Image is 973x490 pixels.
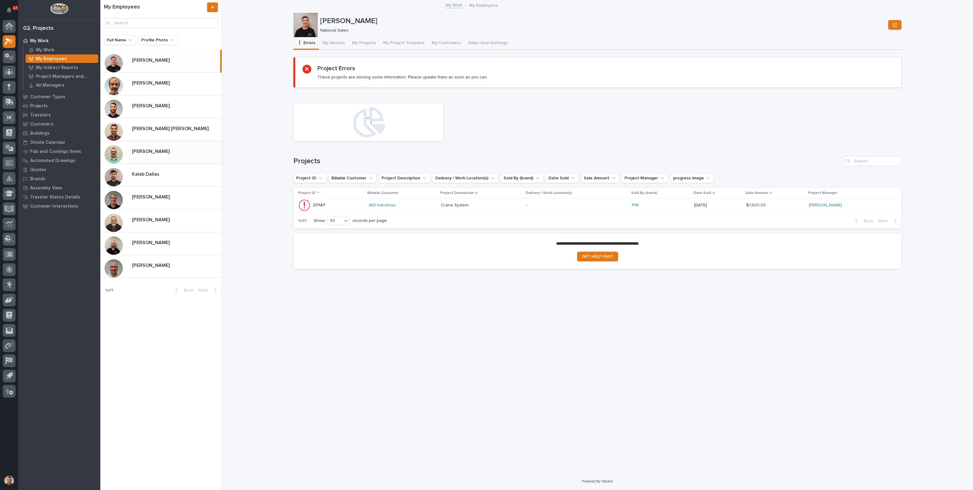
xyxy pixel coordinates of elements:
a: Customer Interactions [18,202,100,211]
a: My Work [18,36,100,45]
p: My Work [36,47,54,53]
a: Powered By Stacker [582,479,613,483]
p: - [526,203,627,208]
p: National Sales [320,28,883,33]
p: My Employees [469,2,498,8]
tr: 2714727147 JM3 Industries Crane SystemCrane System -PWI [DATE]$ 1,500.00$ 1,500.00 [PERSON_NAME] [293,198,902,212]
a: JM3 Industries [368,203,396,208]
button: My Project Travelers [379,37,428,50]
p: Fab and Coatings Items [30,149,81,154]
span: Next [878,218,892,224]
p: $ 1,500.00 [746,202,767,208]
p: Brands [30,176,46,182]
a: Buildings [18,129,100,138]
p: All Managers [36,83,64,88]
div: Notifications17 [8,7,16,17]
p: Kaleb Dallas [132,170,161,177]
button: Sold By (brand) [501,173,543,183]
p: Onsite Calendar [30,140,65,145]
p: My Employees [36,56,67,62]
a: Traveler Status Details [18,192,100,202]
a: PWI [632,203,639,208]
div: 02. Projects [23,25,54,32]
p: [PERSON_NAME] [132,261,171,268]
button: progress image [670,173,714,183]
h1: My Employees [104,4,206,11]
a: GET HELP FAST [577,252,618,261]
p: 27147 [313,202,327,208]
button: My Projects [348,37,379,50]
span: Next [198,288,212,293]
p: [PERSON_NAME] [PERSON_NAME] [132,125,210,132]
button: My Customers [428,37,464,50]
a: My Work [445,1,462,8]
p: Customer Interactions [30,204,78,209]
a: Project Managers and Engineers [23,72,100,81]
p: [PERSON_NAME] [132,102,171,109]
a: Onsite Calendar [18,138,100,147]
p: Project ID [298,190,316,196]
button: Full Name [104,35,136,45]
button: Sales Goal Settings [464,37,511,50]
p: 1 of 1 [100,283,118,298]
button: Profile Photo [139,35,178,45]
p: These projects are missing some information. Please update them as soon as you can. [317,74,488,80]
p: [PERSON_NAME] [132,147,171,154]
a: Automated Drawings [18,156,100,165]
div: Search [844,156,902,166]
p: Project Managers and Engineers [36,74,96,79]
a: My Indirect Reports [23,63,100,72]
p: Quotes [30,167,46,173]
a: [PERSON_NAME][PERSON_NAME] [100,73,222,95]
a: [PERSON_NAME] [PERSON_NAME][PERSON_NAME] [PERSON_NAME] [100,118,222,141]
button: Date Sold [546,173,579,183]
a: Travelers [18,110,100,119]
a: [PERSON_NAME][PERSON_NAME] [100,209,222,232]
a: Brands [18,174,100,183]
p: Sold By (brand) [631,190,657,196]
p: [PERSON_NAME] [132,239,171,246]
a: [PERSON_NAME][PERSON_NAME] [100,255,222,278]
p: [PERSON_NAME] [320,17,886,26]
a: [PERSON_NAME][PERSON_NAME] [100,187,222,209]
h1: Projects [293,157,841,166]
p: Traveler Status Details [30,195,80,200]
span: GET HELP FAST [582,254,613,259]
p: Billable Customer [367,190,398,196]
button: My Quotes [319,37,348,50]
p: Travelers [30,112,51,118]
p: My Work [30,38,49,44]
input: Search [104,18,218,28]
a: [PERSON_NAME][PERSON_NAME] [100,50,222,73]
a: [PERSON_NAME][PERSON_NAME] [100,232,222,255]
p: My Indirect Reports [36,65,78,71]
p: [PERSON_NAME] [132,56,171,63]
button: Project Manager [622,173,668,183]
a: All Managers [23,81,100,89]
p: Buildings [30,131,50,136]
button: Delivery / Work Location(s) [433,173,498,183]
button: Billable Customer [329,173,376,183]
p: 17 [13,6,17,10]
p: Assembly View [30,185,62,191]
a: My Employees [23,54,100,63]
a: Assembly View [18,183,100,192]
h2: Project Errors [317,65,355,72]
p: Customer Types [30,94,65,100]
p: 1 of 1 [293,213,311,228]
p: Projects [30,103,48,109]
span: Back [860,218,873,224]
a: [PERSON_NAME][PERSON_NAME] [100,95,222,118]
p: Crane System [441,202,470,208]
p: Customers [30,122,54,127]
p: Date Sold [694,190,711,196]
button: users-avatar [3,474,16,487]
button: Project Description [379,173,430,183]
a: [PERSON_NAME] [809,203,842,208]
p: Automated Drawings [30,158,75,164]
p: Project Manager [808,190,837,196]
a: Customers [18,119,100,129]
p: records per page [352,218,387,223]
button: Back [850,218,876,224]
button: Next [876,218,902,224]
